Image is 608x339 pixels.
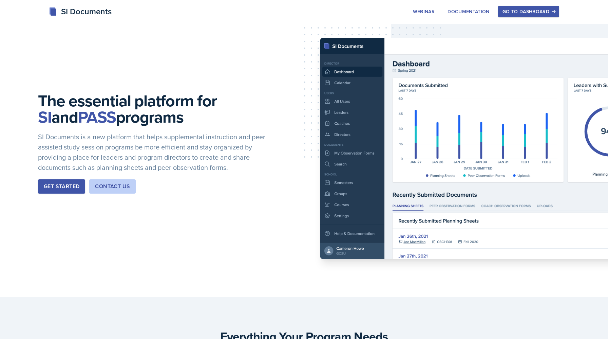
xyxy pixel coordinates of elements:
[95,182,130,191] div: Contact Us
[443,6,494,17] button: Documentation
[38,179,85,194] button: Get Started
[413,9,435,14] div: Webinar
[448,9,490,14] div: Documentation
[49,5,112,18] div: SI Documents
[498,6,559,17] button: Go to Dashboard
[44,182,79,191] div: Get Started
[408,6,439,17] button: Webinar
[89,179,136,194] button: Contact Us
[502,9,555,14] div: Go to Dashboard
